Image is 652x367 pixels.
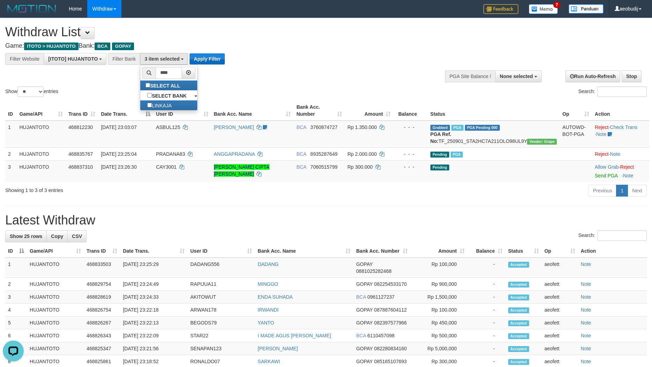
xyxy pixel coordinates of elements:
td: aeofett [542,304,578,316]
a: Note [581,333,591,338]
span: GOPAY [356,261,372,267]
td: HUJANTOTO [27,258,84,278]
td: DADANG556 [187,258,255,278]
div: - - - [396,151,425,158]
td: Rp 500,000 [410,329,467,342]
select: Showentries [17,86,44,97]
td: 468833503 [84,258,120,278]
td: - [467,304,505,316]
th: Balance: activate to sort column ascending [467,245,505,258]
a: Note [581,307,591,313]
td: Rp 1,500,000 [410,291,467,304]
td: RAPIJUA11 [187,278,255,291]
div: PGA Site Balance / [445,70,495,82]
td: [DATE] 23:22:13 [120,316,187,329]
th: ID: activate to sort column descending [5,245,27,258]
span: PRADANA83 [156,151,185,157]
span: [DATE] 23:25:04 [101,151,136,157]
td: 3 [5,160,16,182]
label: SELECT ALL [140,81,187,90]
img: panduan.png [569,4,603,14]
td: 1 [5,258,27,278]
label: LINKAJA [140,100,179,110]
span: Accepted [508,295,529,300]
a: Reject [595,124,609,130]
td: - [467,342,505,355]
td: aeofett [542,342,578,355]
td: HUJANTOTO [27,316,84,329]
th: Action [578,245,647,258]
td: TF_250901_STA2HC7A211OLO98UL9Y [428,121,560,148]
span: 7 [553,2,561,8]
span: CAY3001 [156,164,177,170]
a: Show 25 rows [5,230,47,242]
td: HUJANTOTO [27,291,84,304]
span: 3 item selected [145,56,179,62]
th: Bank Acc. Name: activate to sort column ascending [211,101,294,121]
a: YANTO [258,320,274,326]
td: aeofett [542,258,578,278]
span: Accepted [508,282,529,288]
span: Copy 082254533170 to clipboard [374,281,407,287]
th: Status [428,101,560,121]
span: Copy 6110457098 to clipboard [367,333,394,338]
span: Rp 2.000.000 [348,151,377,157]
span: Copy [51,234,63,239]
a: [PERSON_NAME] CIPTA [PERSON_NAME] [214,164,269,177]
td: [DATE] 23:24:33 [120,291,187,304]
td: AUTOWD-BOT-PGA [560,121,592,148]
a: Note [581,346,591,351]
td: 4 [5,304,27,316]
th: Bank Acc. Name: activate to sort column ascending [255,245,353,258]
td: · [592,160,649,182]
h1: Withdraw List [5,25,428,39]
th: Op: activate to sort column ascending [560,101,592,121]
a: Run Auto-Refresh [565,70,620,82]
div: - - - [396,163,425,170]
img: Button%20Memo.svg [529,4,558,14]
th: Bank Acc. Number: activate to sort column ascending [353,245,410,258]
td: 468826754 [84,304,120,316]
td: 2 [5,147,16,160]
td: - [467,316,505,329]
a: DADANG [258,261,279,267]
span: Grabbed [430,125,450,131]
div: Showing 1 to 3 of 3 entries [5,184,266,194]
a: [PERSON_NAME] [214,124,254,130]
td: 3 [5,291,27,304]
th: Date Trans.: activate to sort column ascending [120,245,187,258]
span: ASBUL125 [156,124,180,130]
a: Note [610,151,621,157]
span: Accepted [508,333,529,339]
td: [DATE] 23:21:56 [120,342,187,355]
span: Accepted [508,307,529,313]
span: Marked by aeofett [451,152,463,158]
span: BCA [296,164,306,170]
td: [DATE] 23:25:29 [120,258,187,278]
td: - [467,329,505,342]
a: Send PGA [595,173,617,178]
a: Stop [622,70,642,82]
td: [DATE] 23:22:09 [120,329,187,342]
span: Accepted [508,262,529,268]
span: Rp 1.350.000 [348,124,377,130]
td: aeofett [542,291,578,304]
div: Filter Bank [108,53,140,65]
td: Rp 450,000 [410,316,467,329]
td: - [467,278,505,291]
a: Next [628,185,647,197]
td: [DATE] 23:22:18 [120,304,187,316]
td: - [467,258,505,278]
th: Date Trans.: activate to sort column descending [98,101,153,121]
td: Rp 100,000 [410,304,467,316]
span: Copy 0961127237 to clipboard [367,294,394,300]
span: · [595,164,620,170]
span: Copy 082280834160 to clipboard [374,346,407,351]
button: [ITOTO] HUJANTOTO [44,53,106,65]
h4: Game: Bank: [5,43,428,49]
td: 468828619 [84,291,120,304]
span: Copy 085165107693 to clipboard [374,359,407,364]
span: Accepted [508,320,529,326]
td: HUJANTOTO [27,304,84,316]
h1: Latest Withdraw [5,213,647,227]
